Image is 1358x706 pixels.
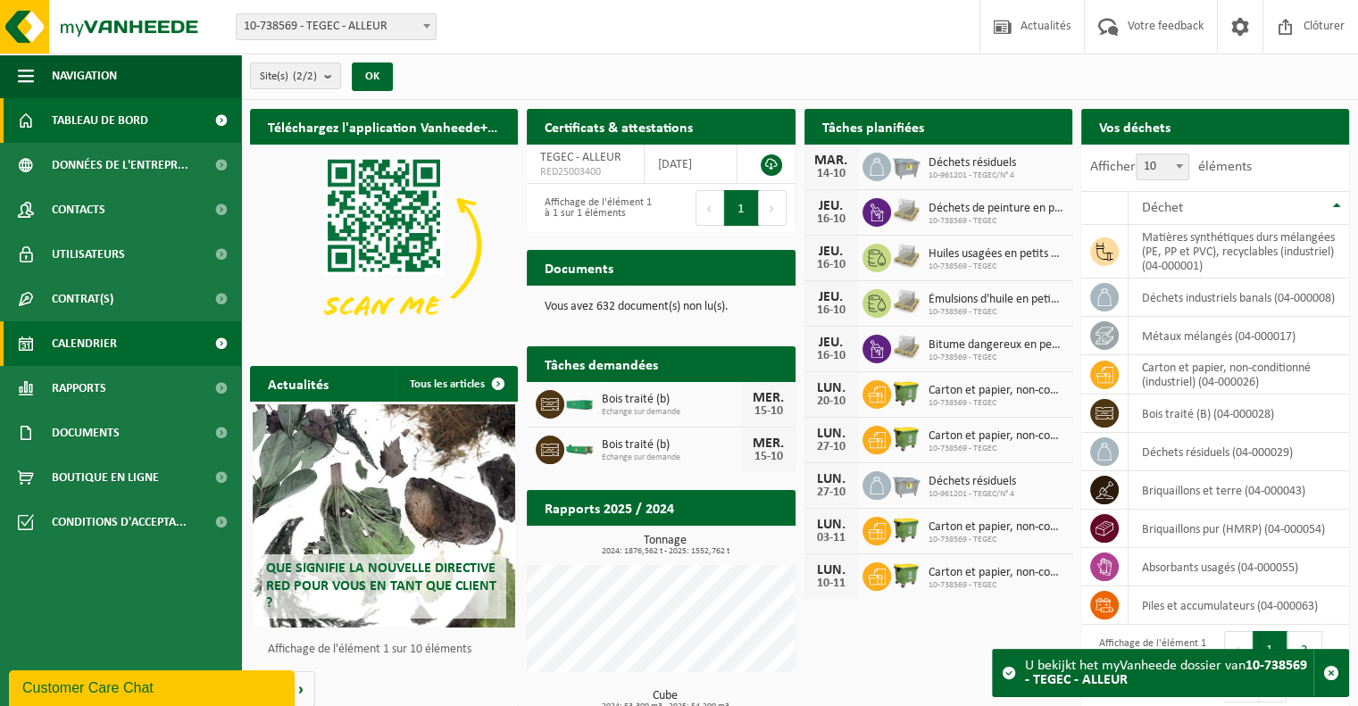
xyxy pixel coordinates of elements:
h2: Téléchargez l'application Vanheede+ maintenant! [250,109,518,144]
span: Bois traité (b) [602,393,741,407]
img: LP-PA-00000-WDN-11 [891,287,921,317]
span: Contrat(s) [52,277,113,321]
span: Documents [52,411,120,455]
button: 1 [724,190,759,226]
h2: Tâches demandées [527,346,676,381]
span: 10 [1136,154,1189,180]
iframe: chat widget [9,667,298,706]
a: Tous les articles [396,366,516,402]
div: JEU. [813,336,849,350]
span: Boutique en ligne [52,455,159,500]
div: LUN. [813,563,849,577]
span: 10-738569 - TEGEC [929,262,1063,272]
span: Bitume dangereux en petit emballage [929,338,1063,353]
img: WB-1100-HPE-GN-50 [891,378,921,408]
span: Déchets résiduels [929,156,1016,170]
span: 10 [1137,154,1188,179]
div: 15-10 [751,451,787,463]
div: 16-10 [813,350,849,362]
td: carton et papier, non-conditionné (industriel) (04-000026) [1129,355,1349,395]
img: WB-1100-HPE-GN-50 [891,514,921,544]
span: Carton et papier, non-conditionné (industriel) [929,520,1063,535]
span: Émulsions d'huile en petits emballages [929,293,1063,307]
span: 10-738569 - TEGEC [929,535,1063,545]
h2: Vos déchets [1081,109,1188,144]
img: WB-1100-HPE-GN-50 [891,423,921,453]
h3: Tonnage [536,535,795,556]
span: Déchets résiduels [929,475,1016,489]
span: Déchets de peinture en petits emballages [929,202,1063,216]
div: MAR. [813,154,849,168]
button: Site(s)(2/2) [250,62,341,89]
span: 10-738569 - TEGEC [929,398,1063,409]
span: 10-961201 - TEGEC/N° 4 [929,170,1016,181]
div: JEU. [813,290,849,304]
td: bois traité (B) (04-000028) [1129,395,1349,433]
div: JEU. [813,199,849,213]
span: 10-738569 - TEGEC [929,580,1063,591]
button: Previous [696,190,724,226]
label: Afficher éléments [1090,160,1252,174]
span: Bois traité (b) [602,438,741,453]
strong: 10-738569 - TEGEC - ALLEUR [1025,659,1307,687]
span: 10-738569 - TEGEC [929,216,1063,227]
td: déchets résiduels (04-000029) [1129,433,1349,471]
span: 10-738569 - TEGEC [929,307,1063,318]
button: 2 [1287,631,1322,667]
p: Affichage de l'élément 1 sur 10 éléments [268,644,509,656]
span: Déchet [1142,201,1183,215]
div: 16-10 [813,259,849,271]
div: LUN. [813,381,849,395]
span: 10-738569 - TEGEC - ALLEUR [236,13,437,40]
div: 16-10 [813,304,849,317]
span: Carton et papier, non-conditionné (industriel) [929,429,1063,444]
span: Données de l'entrepr... [52,143,188,187]
span: RED25003400 [540,165,630,179]
img: WB-1100-HPE-GN-50 [891,560,921,590]
span: Que signifie la nouvelle directive RED pour vous en tant que client ? [266,561,496,610]
span: 10-738569 - TEGEC - ALLEUR [237,14,436,39]
div: 10-11 [813,577,849,590]
div: MER. [751,391,787,405]
span: Calendrier [52,321,117,366]
span: 10-961201 - TEGEC/N° 4 [929,489,1016,500]
td: matières synthétiques durs mélangées (PE, PP et PVC), recyclables (industriel) (04-000001) [1129,225,1349,278]
button: Next [759,190,787,226]
h2: Documents [527,250,631,285]
img: LP-PA-00000-WDN-11 [891,332,921,362]
span: Carton et papier, non-conditionné (industriel) [929,384,1063,398]
img: WB-2500-GAL-GY-04 [891,469,921,499]
div: 14-10 [813,168,849,180]
td: métaux mélangés (04-000017) [1129,317,1349,355]
span: 2024: 1876,562 t - 2025: 1552,762 t [536,547,795,556]
img: Download de VHEPlus App [250,145,518,345]
td: Piles et accumulateurs (04-000063) [1129,586,1349,625]
div: 27-10 [813,486,849,499]
button: 1 [1253,631,1287,667]
div: 20-10 [813,395,849,408]
td: briquaillons et terre (04-000043) [1129,471,1349,510]
div: 27-10 [813,441,849,453]
p: Vous avez 632 document(s) non lu(s). [545,301,777,313]
div: LUN. [813,472,849,486]
span: Echange sur demande [602,407,741,418]
div: 15-10 [751,405,787,418]
span: 10-738569 - TEGEC [929,444,1063,454]
count: (2/2) [293,71,317,82]
a: Que signifie la nouvelle directive RED pour vous en tant que client ? [253,404,515,627]
span: Navigation [52,54,117,98]
div: U bekijkt het myVanheede dossier van [1025,650,1313,696]
span: Rapports [52,366,106,411]
img: HK-XC-20-GN-00 [564,395,595,411]
h2: Rapports 2025 / 2024 [527,490,692,525]
img: LP-PA-00000-WDN-11 [891,195,921,226]
span: Contacts [52,187,105,232]
div: JEU. [813,245,849,259]
img: LP-PA-00000-WDN-11 [891,241,921,271]
span: 10-738569 - TEGEC [929,353,1063,363]
span: Tableau de bord [52,98,148,143]
div: LUN. [813,427,849,441]
div: Affichage de l'élément 1 à 10 sur 30 éléments [1090,629,1206,704]
h2: Certificats & attestations [527,109,711,144]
